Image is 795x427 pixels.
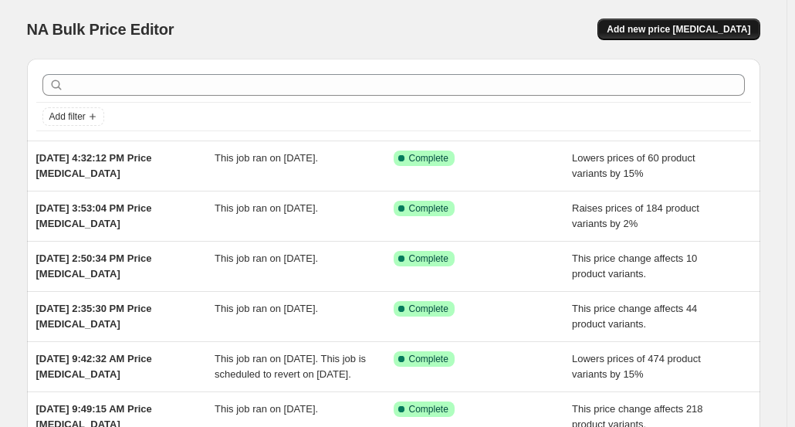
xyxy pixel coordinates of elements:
span: Raises prices of 184 product variants by 2% [572,202,699,229]
span: Lowers prices of 60 product variants by 15% [572,152,695,179]
button: Add filter [42,107,104,126]
span: Complete [409,353,448,365]
span: [DATE] 2:50:34 PM Price [MEDICAL_DATA] [36,252,152,280]
span: [DATE] 9:42:32 AM Price [MEDICAL_DATA] [36,353,152,380]
span: This job ran on [DATE]. [215,303,318,314]
span: This price change affects 10 product variants. [572,252,697,280]
span: Complete [409,152,448,164]
span: This job ran on [DATE]. [215,252,318,264]
span: This job ran on [DATE]. [215,202,318,214]
span: [DATE] 4:32:12 PM Price [MEDICAL_DATA] [36,152,152,179]
span: Complete [409,403,448,415]
span: [DATE] 3:53:04 PM Price [MEDICAL_DATA] [36,202,152,229]
span: This price change affects 44 product variants. [572,303,697,330]
span: Add filter [49,110,86,123]
span: [DATE] 2:35:30 PM Price [MEDICAL_DATA] [36,303,152,330]
span: Add new price [MEDICAL_DATA] [607,23,750,36]
span: Complete [409,252,448,265]
span: Lowers prices of 474 product variants by 15% [572,353,701,380]
button: Add new price [MEDICAL_DATA] [597,19,759,40]
span: Complete [409,202,448,215]
span: This job ran on [DATE]. [215,403,318,415]
span: NA Bulk Price Editor [27,21,174,38]
span: Complete [409,303,448,315]
span: This job ran on [DATE]. [215,152,318,164]
span: This job ran on [DATE]. This job is scheduled to revert on [DATE]. [215,353,366,380]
